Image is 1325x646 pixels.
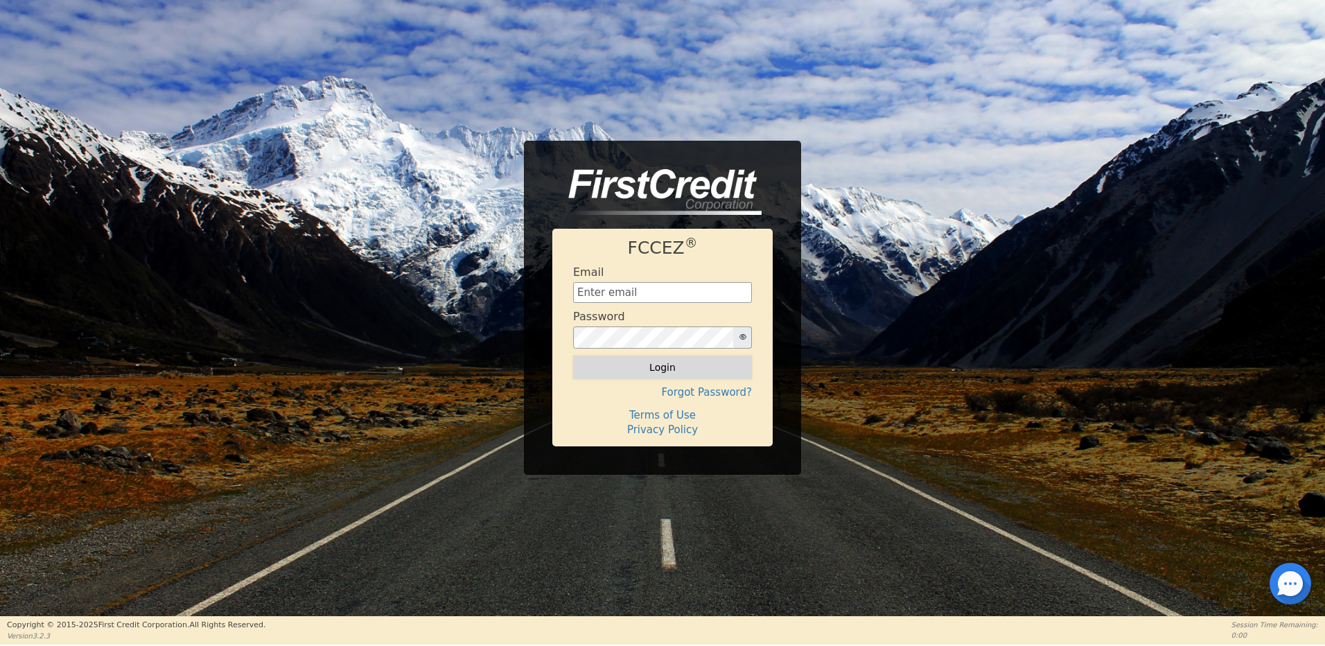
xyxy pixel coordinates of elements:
[685,236,698,250] sup: ®
[573,356,752,379] button: Login
[573,424,752,436] h4: Privacy Policy
[1231,620,1318,630] p: Session Time Remaining:
[7,631,265,641] p: Version 3.2.3
[1231,630,1318,640] p: 0:00
[552,169,762,215] img: logo-CMu_cnol.png
[573,386,752,399] h4: Forgot Password?
[573,265,604,279] h4: Email
[573,310,625,323] h4: Password
[7,620,265,631] p: Copyright © 2015- 2025 First Credit Corporation.
[573,409,752,421] h4: Terms of Use
[189,620,265,629] span: All Rights Reserved.
[573,282,752,303] input: Enter email
[573,238,752,259] h1: FCCEZ
[573,326,734,349] input: password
